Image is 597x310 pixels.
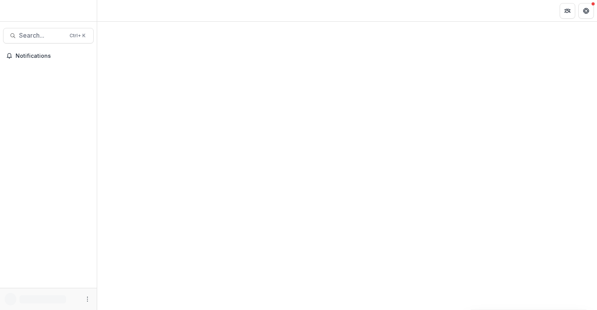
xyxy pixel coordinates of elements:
[560,3,575,19] button: Partners
[16,53,91,59] span: Notifications
[68,31,87,40] div: Ctrl + K
[19,32,65,39] span: Search...
[3,28,94,43] button: Search...
[100,5,133,16] nav: breadcrumb
[83,294,92,304] button: More
[578,3,594,19] button: Get Help
[3,50,94,62] button: Notifications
